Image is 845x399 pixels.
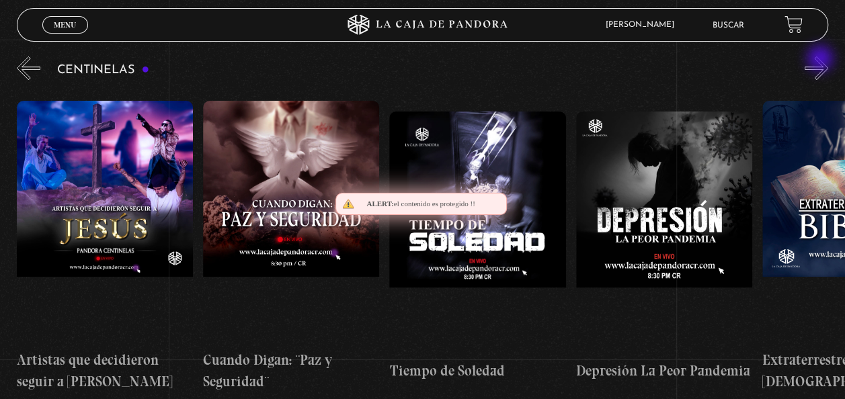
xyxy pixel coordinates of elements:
[713,21,744,30] a: Buscar
[576,360,752,382] h4: Depresión La Peor Pandemia
[54,21,76,29] span: Menu
[17,349,193,392] h4: Artistas que decidieron seguir a [PERSON_NAME]
[203,349,379,392] h4: Cuando Digan: ¨Paz y Seguridad¨
[17,56,40,80] button: Previous
[784,15,803,34] a: View your shopping cart
[389,360,565,382] h4: Tiempo de Soledad
[598,21,687,29] span: [PERSON_NAME]
[57,64,149,77] h3: Centinelas
[335,193,507,215] div: el contenido es protegido !!
[50,32,81,42] span: Cerrar
[805,56,828,80] button: Next
[366,199,393,208] span: Alert:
